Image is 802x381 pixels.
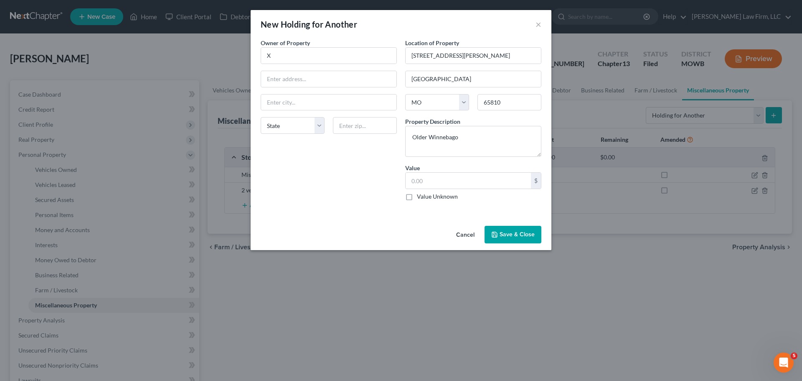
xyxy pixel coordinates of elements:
label: Value [405,164,420,172]
button: Save & Close [485,226,541,243]
label: Location of Property [405,38,459,47]
input: Enter zip... [477,94,541,111]
input: Enter zip... [333,117,397,134]
input: Enter name... [261,48,396,64]
input: Enter address... [406,48,541,64]
iframe: Intercom live chat [774,353,794,373]
div: $ [531,173,541,189]
input: Enter city... [261,95,396,110]
label: Value Unknown [417,192,458,201]
input: 0.00 [406,173,531,189]
input: Enter address... [261,71,396,87]
div: New Holding for Another [261,18,357,30]
input: Enter city... [406,71,541,87]
span: Property Description [405,118,460,125]
button: Cancel [449,227,481,243]
span: Owner of Property [261,39,310,46]
button: × [536,19,541,29]
span: 5 [791,353,797,359]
